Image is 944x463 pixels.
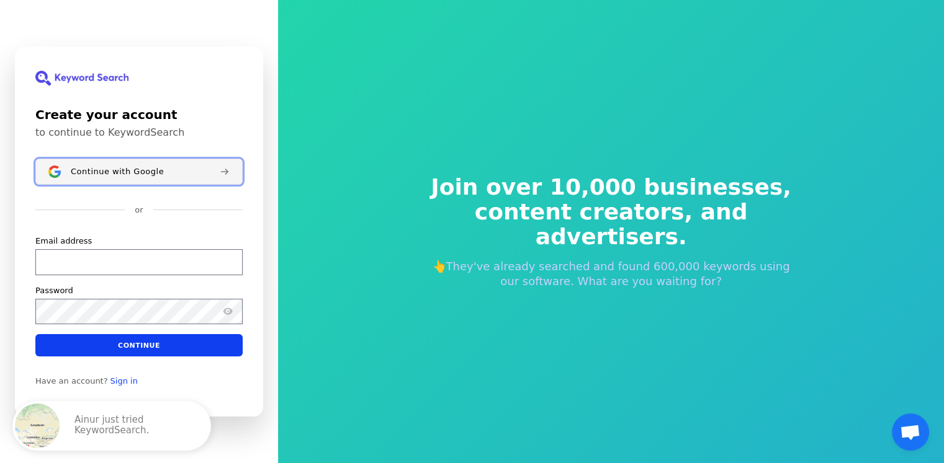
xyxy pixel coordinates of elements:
label: Password [35,285,73,296]
h1: Create your account [35,105,243,124]
img: Kazakhstan [15,403,60,448]
span: Continue with Google [71,167,164,177]
p: to continue to KeywordSearch [35,126,243,139]
a: Sign in [110,376,138,386]
span: Join over 10,000 businesses, [423,175,800,200]
img: Sign in with Google [48,165,61,178]
img: KeywordSearch [35,71,128,86]
p: or [135,205,143,216]
p: Ainur just tried KeywordSearch. [74,415,199,437]
button: Sign in with GoogleContinue with Google [35,159,243,185]
label: Email address [35,236,92,247]
a: Otwarty czat [892,413,929,451]
button: Continue [35,334,243,356]
span: content creators, and advertisers. [423,200,800,249]
button: Show password [220,304,235,319]
p: 👆They've already searched and found 600,000 keywords using our software. What are you waiting for? [423,259,800,289]
span: Have an account? [35,376,108,386]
